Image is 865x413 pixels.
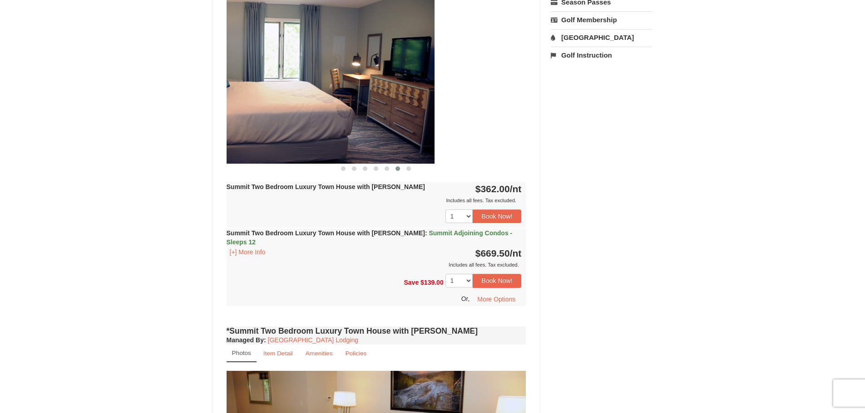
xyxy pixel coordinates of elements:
small: Photos [232,350,251,356]
div: Includes all fees. Tax excluded. [227,196,522,205]
div: Includes all fees. Tax excluded. [227,260,522,269]
small: Policies [345,350,366,357]
span: Save [404,279,419,286]
small: Amenities [306,350,333,357]
strong: $362.00 [475,184,522,194]
a: [GEOGRAPHIC_DATA] Lodging [268,336,358,344]
span: Managed By [227,336,264,344]
a: Amenities [300,345,339,362]
span: $139.00 [420,279,444,286]
strong: : [227,336,266,344]
a: Golf Instruction [551,47,652,63]
h4: *Summit Two Bedroom Luxury Town House with [PERSON_NAME] [227,326,526,335]
button: More Options [471,292,521,306]
a: [GEOGRAPHIC_DATA] [551,29,652,46]
strong: Summit Two Bedroom Luxury Town House with [PERSON_NAME] [227,229,513,246]
button: [+] More Info [227,247,269,257]
a: Golf Membership [551,11,652,28]
a: Item Detail [257,345,299,362]
button: Book Now! [473,274,522,287]
span: : [425,229,427,237]
button: Book Now! [473,209,522,223]
span: $669.50 [475,248,510,258]
strong: Summit Two Bedroom Luxury Town House with [PERSON_NAME] [227,183,425,190]
a: Policies [339,345,372,362]
a: Photos [227,345,257,362]
span: Or, [461,295,470,302]
span: /nt [510,248,522,258]
small: Item Detail [263,350,293,357]
span: /nt [510,184,522,194]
